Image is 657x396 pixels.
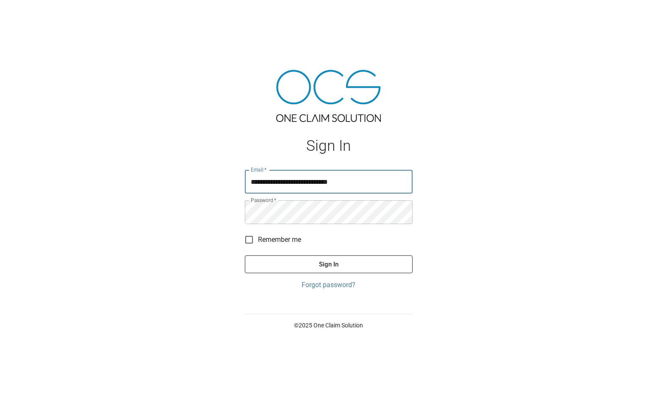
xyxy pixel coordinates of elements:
[251,166,267,173] label: Email
[251,197,276,204] label: Password
[245,321,413,330] p: © 2025 One Claim Solution
[245,137,413,155] h1: Sign In
[258,235,301,245] span: Remember me
[10,5,44,22] img: ocs-logo-white-transparent.png
[276,70,381,122] img: ocs-logo-tra.png
[245,255,413,273] button: Sign In
[245,280,413,290] a: Forgot password?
